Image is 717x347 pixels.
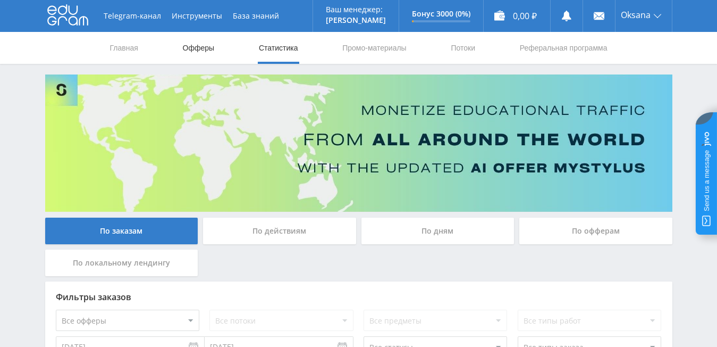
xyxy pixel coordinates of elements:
[519,32,609,64] a: Реферальная программа
[450,32,476,64] a: Потоки
[56,292,662,302] div: Фильтры заказов
[182,32,216,64] a: Офферы
[412,10,470,18] p: Бонус 3000 (0%)
[621,11,651,19] span: Oksana
[45,75,672,212] img: Banner
[361,218,514,244] div: По дням
[203,218,356,244] div: По действиям
[519,218,672,244] div: По офферам
[341,32,407,64] a: Промо-материалы
[326,5,386,14] p: Ваш менеджер:
[258,32,299,64] a: Статистика
[45,218,198,244] div: По заказам
[45,250,198,276] div: По локальному лендингу
[326,16,386,24] p: [PERSON_NAME]
[109,32,139,64] a: Главная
